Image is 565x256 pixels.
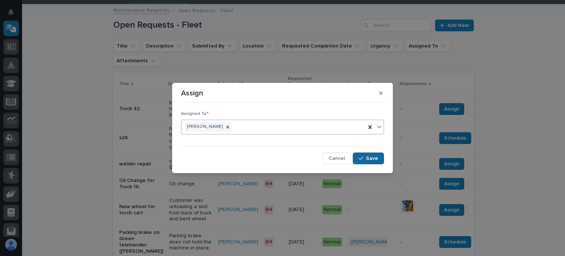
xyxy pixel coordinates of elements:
div: [PERSON_NAME] [185,122,224,132]
button: Save [353,152,384,164]
span: Assigned To [181,112,209,116]
p: Assign [181,89,203,98]
span: Save [366,155,378,162]
span: Cancel [328,155,345,162]
button: Cancel [322,152,351,164]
